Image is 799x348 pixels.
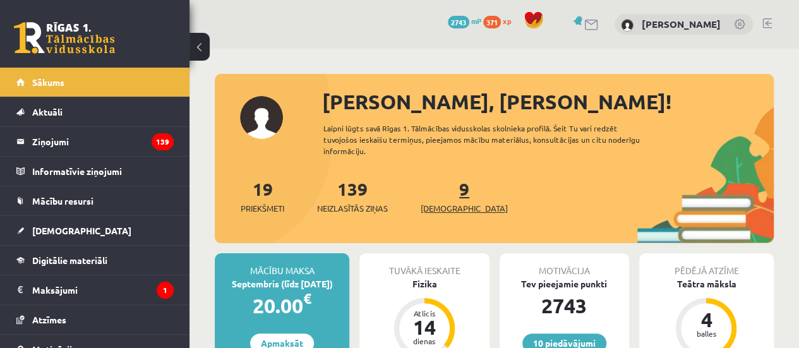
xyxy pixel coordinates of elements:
legend: Ziņojumi [32,127,174,156]
span: Aktuāli [32,106,63,117]
a: 9[DEMOGRAPHIC_DATA] [421,177,508,215]
span: Mācību resursi [32,195,93,207]
div: Mācību maksa [215,253,349,277]
a: 2743 mP [448,16,481,26]
span: [DEMOGRAPHIC_DATA] [32,225,131,236]
img: Andrejs Kalmikovs [621,19,634,32]
div: balles [687,330,725,337]
a: Rīgas 1. Tālmācības vidusskola [14,22,115,54]
i: 139 [152,133,174,150]
a: [DEMOGRAPHIC_DATA] [16,216,174,245]
div: Tuvākā ieskaite [359,253,489,277]
span: € [303,289,311,308]
div: 4 [687,309,725,330]
div: dienas [406,337,443,345]
a: Sākums [16,68,174,97]
span: Neizlasītās ziņas [317,202,388,215]
a: Maksājumi1 [16,275,174,304]
div: Fizika [359,277,489,291]
a: 19Priekšmeti [241,177,284,215]
span: [DEMOGRAPHIC_DATA] [421,202,508,215]
div: [PERSON_NAME], [PERSON_NAME]! [322,87,774,117]
div: Pēdējā atzīme [639,253,774,277]
div: Tev pieejamie punkti [500,277,629,291]
div: 14 [406,317,443,337]
i: 1 [157,282,174,299]
a: Digitālie materiāli [16,246,174,275]
span: Atzīmes [32,314,66,325]
span: Sākums [32,76,64,88]
a: [PERSON_NAME] [642,18,721,30]
span: 371 [483,16,501,28]
a: Atzīmes [16,305,174,334]
div: Teātra māksla [639,277,774,291]
span: xp [503,16,511,26]
span: mP [471,16,481,26]
span: 2743 [448,16,469,28]
a: 371 xp [483,16,517,26]
a: Ziņojumi139 [16,127,174,156]
a: Aktuāli [16,97,174,126]
a: Informatīvie ziņojumi [16,157,174,186]
legend: Informatīvie ziņojumi [32,157,174,186]
legend: Maksājumi [32,275,174,304]
div: 2743 [500,291,629,321]
span: Priekšmeti [241,202,284,215]
span: Digitālie materiāli [32,255,107,266]
div: Septembris (līdz [DATE]) [215,277,349,291]
div: Motivācija [500,253,629,277]
div: Atlicis [406,309,443,317]
div: Laipni lūgts savā Rīgas 1. Tālmācības vidusskolas skolnieka profilā. Šeit Tu vari redzēt tuvojošo... [323,123,659,157]
a: 139Neizlasītās ziņas [317,177,388,215]
a: Mācību resursi [16,186,174,215]
div: 20.00 [215,291,349,321]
